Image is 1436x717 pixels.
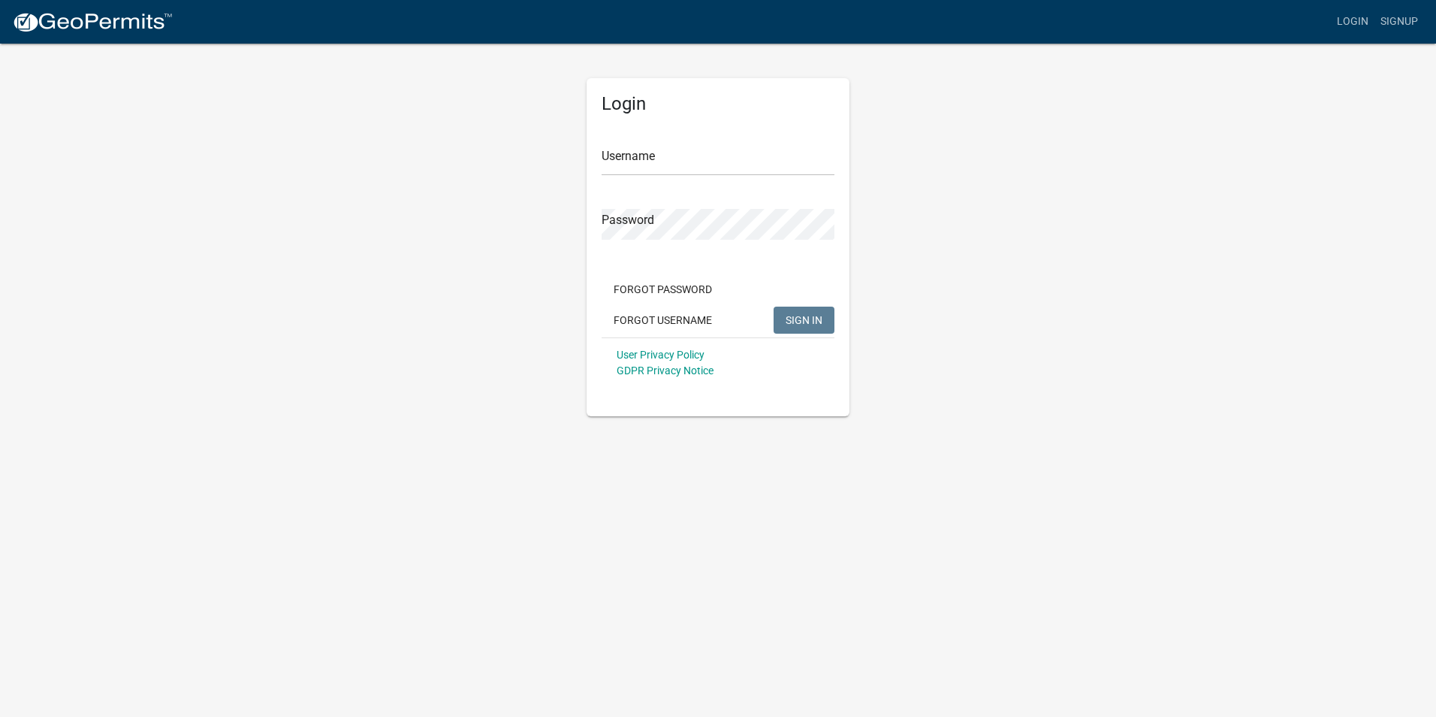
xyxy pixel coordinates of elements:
button: Forgot Password [602,276,724,303]
button: Forgot Username [602,307,724,334]
button: SIGN IN [774,307,834,334]
a: Signup [1374,8,1424,36]
span: SIGN IN [786,313,822,325]
h5: Login [602,93,834,115]
a: User Privacy Policy [617,349,704,361]
a: GDPR Privacy Notice [617,365,713,377]
a: Login [1331,8,1374,36]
